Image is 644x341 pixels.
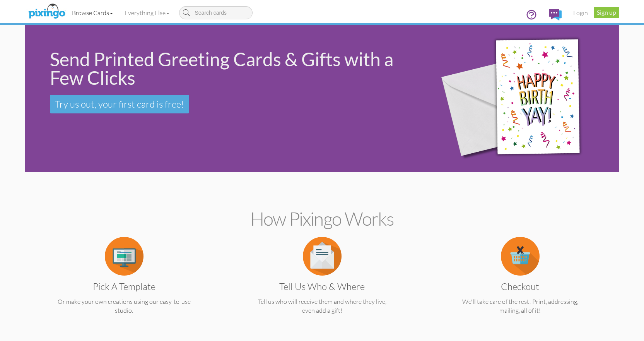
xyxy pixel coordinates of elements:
div: Send Printed Greeting Cards & Gifts with a Few Clicks [50,50,415,87]
p: We'll take care of the rest! Print, addressing, mailing, all of it! [436,297,604,315]
p: Or make your own creations using our easy-to-use studio. [40,297,208,315]
a: Sign up [594,7,619,18]
a: Login [567,3,594,22]
a: Browse Cards [66,3,119,22]
img: comments.svg [549,9,562,21]
p: Tell us who will receive them and where they live, even add a gift! [238,297,406,315]
img: item.alt [303,237,342,276]
h3: Pick a Template [46,281,202,291]
h3: Tell us Who & Where [244,281,400,291]
img: pixingo logo [26,2,67,21]
a: Everything Else [119,3,175,22]
a: Checkout We'll take care of the rest! Print, addressing, mailing, all of it! [436,252,604,315]
img: 942c5090-71ba-4bfc-9a92-ca782dcda692.png [427,14,614,183]
img: item.alt [501,237,540,276]
img: item.alt [105,237,143,276]
span: Try us out, your first card is free! [55,98,184,110]
a: Tell us Who & Where Tell us who will receive them and where they live, even add a gift! [238,252,406,315]
input: Search cards [179,6,253,19]
a: Pick a Template Or make your own creations using our easy-to-use studio. [40,252,208,315]
h2: How Pixingo works [39,209,606,229]
h3: Checkout [442,281,598,291]
a: Try us out, your first card is free! [50,95,189,113]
